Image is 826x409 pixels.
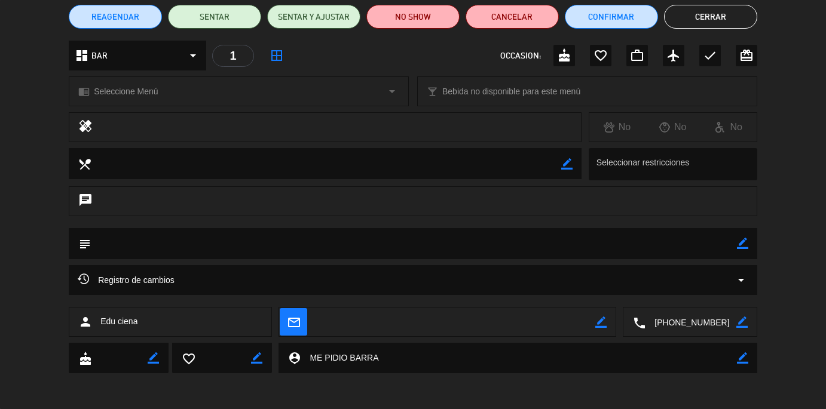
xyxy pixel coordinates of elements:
i: border_all [270,48,284,63]
i: border_color [736,316,748,328]
i: local_phone [632,316,645,329]
i: mail_outline [287,315,300,328]
span: OCCASION: [500,49,541,63]
span: REAGENDAR [91,11,139,23]
button: Cerrar [664,5,757,29]
button: NO SHOW [366,5,460,29]
div: No [645,119,700,135]
i: arrow_drop_down [385,84,399,99]
i: check [703,48,717,63]
i: cake [78,352,91,365]
button: Confirmar [565,5,658,29]
i: border_color [737,352,748,364]
button: SENTAR [168,5,261,29]
i: cake [557,48,571,63]
div: No [589,119,645,135]
button: REAGENDAR [69,5,162,29]
i: border_color [595,316,607,328]
i: work_outline [630,48,644,63]
i: border_color [251,352,262,364]
i: card_giftcard [739,48,754,63]
div: 1 [212,45,254,67]
i: arrow_drop_down [734,273,748,287]
button: Cancelar [466,5,559,29]
i: person_pin [287,351,301,364]
button: SENTAR Y AJUSTAR [267,5,360,29]
span: Registro de cambios [78,273,175,287]
i: border_color [737,238,748,249]
span: BAR [91,49,108,63]
span: Edu ciena [100,315,137,328]
i: arrow_drop_down [186,48,200,63]
i: border_color [148,352,159,364]
i: favorite_border [594,48,608,63]
span: Bebida no disponible para este menú [442,85,580,99]
i: chat [78,193,93,210]
i: healing [78,119,93,136]
i: dashboard [75,48,89,63]
i: local_dining [78,157,91,170]
i: chrome_reader_mode [78,86,90,97]
i: airplanemode_active [666,48,681,63]
i: border_color [561,158,573,170]
span: Seleccione Menú [94,85,158,99]
i: subject [78,237,91,250]
div: No [700,119,756,135]
i: local_bar [427,86,438,97]
i: favorite_border [182,352,195,365]
i: person [78,315,93,329]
